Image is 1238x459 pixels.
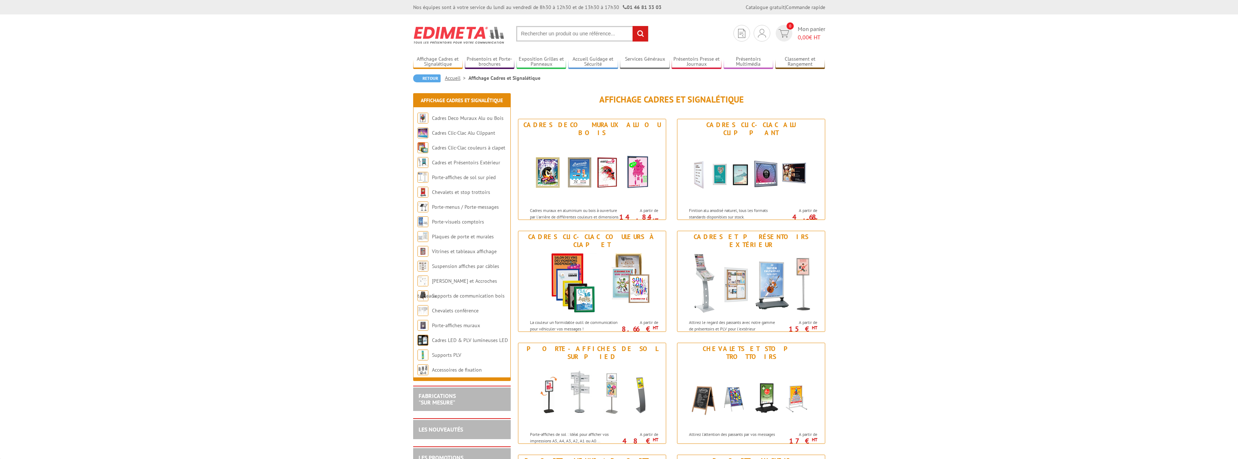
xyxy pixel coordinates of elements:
div: Nos équipes sont à votre service du lundi au vendredi de 8h30 à 12h30 et de 13h30 à 17h30 [413,4,661,11]
a: Chevalets conférence [432,307,479,314]
a: Présentoirs et Porte-brochures [465,56,515,68]
p: 48 € [618,439,658,443]
a: Cadres Clic-Clac Alu Clippant Cadres Clic-Clac Alu Clippant Finition alu anodisé naturel, tous le... [677,119,825,220]
img: Plaques de porte et murales [417,231,428,242]
img: Porte-affiches de sol sur pied [417,172,428,183]
a: Cadres LED & PLV lumineuses LED [432,337,508,343]
img: Cadres LED & PLV lumineuses LED [417,335,428,346]
img: Cadres Deco Muraux Alu ou Bois [525,139,659,204]
p: 15 € [777,327,817,331]
p: Attirez le regard des passants avec notre gamme de présentoirs et PLV pour l'extérieur [689,319,779,332]
div: Porte-affiches de sol sur pied [520,345,664,361]
h1: Affichage Cadres et Signalétique [518,95,825,104]
div: Cadres et Présentoirs Extérieur [679,233,823,249]
sup: HT [653,217,658,223]
a: devis rapide 0 Mon panier 0,00€ HT [774,25,825,42]
img: Porte-affiches muraux [417,320,428,331]
span: A partir de [621,208,658,213]
a: Cadres et Présentoirs Extérieur [432,159,500,166]
a: [PERSON_NAME] et Accroches tableaux [417,278,497,299]
a: Porte-affiches de sol sur pied Porte-affiches de sol sur pied Porte-affiches de sol : Idéal pour ... [518,343,666,444]
img: Cadres Clic-Clac Alu Clippant [417,127,428,138]
a: FABRICATIONS"Sur Mesure" [419,392,456,406]
a: Cadres Deco Muraux Alu ou Bois [432,115,504,121]
sup: HT [812,437,817,443]
div: Cadres Clic-Clac couleurs à clapet [520,233,664,249]
img: Porte-visuels comptoirs [417,216,428,227]
img: devis rapide [779,29,789,38]
a: Accueil [445,75,468,81]
a: Affichage Cadres et Signalétique [413,56,463,68]
span: 0 [787,22,794,30]
a: Cadres Clic-Clac couleurs à clapet [432,144,505,151]
sup: HT [653,437,658,443]
img: Cadres Clic-Clac couleurs à clapet [417,142,428,153]
a: Porte-affiches de sol sur pied [432,174,496,181]
a: Porte-affiches muraux [432,322,480,329]
img: Suspension affiches par câbles [417,261,428,272]
a: Accueil Guidage et Sécurité [568,56,618,68]
a: Supports de communication bois [432,293,505,299]
li: Affichage Cadres et Signalétique [468,74,540,82]
a: Cadres Clic-Clac Alu Clippant [432,130,495,136]
strong: 01 46 81 33 03 [623,4,661,10]
span: € HT [798,33,825,42]
p: La couleur un formidable outil de communication pour véhiculer vos messages ! [530,319,620,332]
img: Chevalets et stop trottoirs [417,187,428,198]
img: Chevalets conférence [417,305,428,316]
a: Plaques de porte et murales [432,233,494,240]
img: Supports PLV [417,350,428,360]
img: Cadres et Présentoirs Extérieur [684,251,818,316]
a: Catalogue gratuit [746,4,785,10]
img: Cadres Clic-Clac Alu Clippant [684,139,818,204]
img: devis rapide [738,29,745,38]
a: Présentoirs Multimédia [724,56,774,68]
span: A partir de [780,320,817,325]
a: Services Généraux [620,56,670,68]
input: Rechercher un produit ou une référence... [516,26,648,42]
img: Edimeta [413,22,505,48]
img: Chevalets et stop trottoirs [684,363,818,428]
a: Présentoirs Presse et Journaux [672,56,721,68]
a: Affichage Cadres et Signalétique [421,97,503,104]
a: Cadres Clic-Clac couleurs à clapet Cadres Clic-Clac couleurs à clapet La couleur un formidable ou... [518,231,666,332]
a: Porte-menus / Porte-messages [432,204,499,210]
a: Porte-visuels comptoirs [432,218,484,225]
div: Cadres Deco Muraux Alu ou Bois [520,121,664,137]
span: A partir de [621,432,658,437]
a: Cadres et Présentoirs Extérieur Cadres et Présentoirs Extérieur Attirez le regard des passants av... [677,231,825,332]
a: Commande rapide [786,4,825,10]
sup: HT [812,217,817,223]
span: 0,00 [798,34,809,41]
p: 8.66 € [618,327,658,331]
p: Cadres muraux en aluminium ou bois à ouverture par l'arrière de différentes couleurs et dimension... [530,207,620,232]
a: Chevalets et stop trottoirs Chevalets et stop trottoirs Attirez l’attention des passants par vos ... [677,343,825,444]
img: Cadres et Présentoirs Extérieur [417,157,428,168]
img: Cadres Deco Muraux Alu ou Bois [417,113,428,124]
span: A partir de [621,320,658,325]
p: 4.68 € [777,215,817,224]
a: Chevalets et stop trottoirs [432,189,490,195]
sup: HT [653,325,658,331]
img: Accessoires de fixation [417,364,428,375]
img: Porte-menus / Porte-messages [417,202,428,212]
img: Cadres Clic-Clac couleurs à clapet [525,251,659,316]
p: 14.84 € [618,215,658,224]
a: Retour [413,74,441,82]
img: Vitrines et tableaux affichage [417,246,428,257]
a: Exposition Grilles et Panneaux [517,56,566,68]
a: Accessoires de fixation [432,367,482,373]
p: 17 € [777,439,817,443]
a: Vitrines et tableaux affichage [432,248,497,255]
a: Suspension affiches par câbles [432,263,499,269]
sup: HT [812,325,817,331]
p: Porte-affiches de sol : Idéal pour afficher vos impressions A5, A4, A3, A2, A1 ou A0... [530,431,620,443]
a: Supports PLV [432,352,461,358]
a: LES NOUVEAUTÉS [419,426,463,433]
span: Mon panier [798,25,825,42]
a: Cadres Deco Muraux Alu ou Bois Cadres Deco Muraux Alu ou Bois Cadres muraux en aluminium ou bois ... [518,119,666,220]
span: A partir de [780,208,817,213]
img: Porte-affiches de sol sur pied [525,363,659,428]
img: devis rapide [758,29,766,38]
span: A partir de [780,432,817,437]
